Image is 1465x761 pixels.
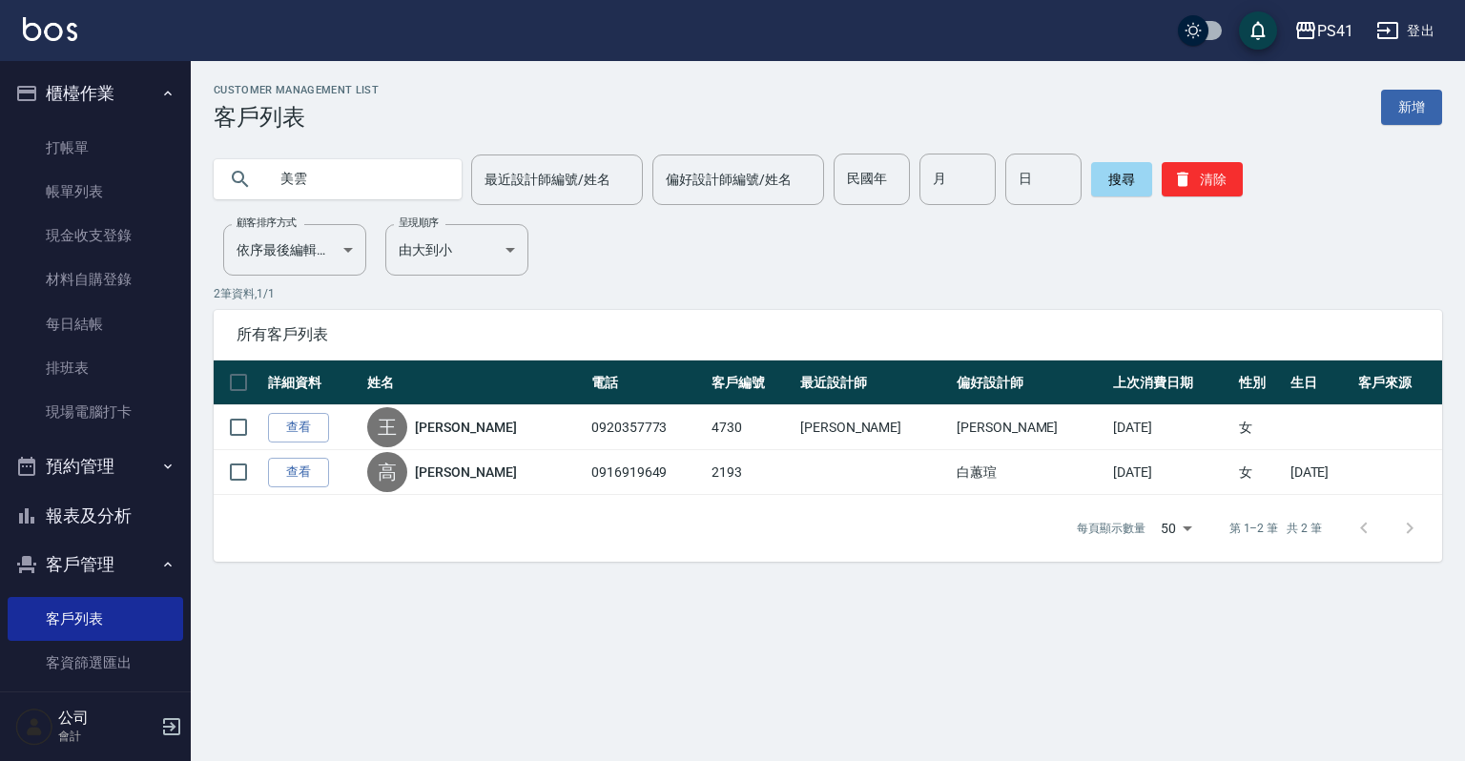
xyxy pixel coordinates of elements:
[1108,450,1234,495] td: [DATE]
[8,540,183,589] button: 客戶管理
[8,685,183,729] a: 卡券管理
[415,463,516,482] a: [PERSON_NAME]
[1234,405,1285,450] td: 女
[1153,503,1199,554] div: 50
[1162,162,1243,196] button: 清除
[1234,360,1285,405] th: 性別
[8,641,183,685] a: 客資篩選匯出
[15,708,53,746] img: Person
[214,84,379,96] h2: Customer Management List
[8,69,183,118] button: 櫃檯作業
[263,360,362,405] th: 詳細資料
[214,104,379,131] h3: 客戶列表
[1286,450,1353,495] td: [DATE]
[8,390,183,434] a: 現場電腦打卡
[8,597,183,641] a: 客戶列表
[1108,360,1234,405] th: 上次消費日期
[1287,11,1361,51] button: PS41
[223,224,366,276] div: 依序最後編輯時間
[952,360,1108,405] th: 偏好設計師
[587,450,707,495] td: 0916919649
[8,442,183,491] button: 預約管理
[8,126,183,170] a: 打帳單
[1229,520,1322,537] p: 第 1–2 筆 共 2 筆
[1353,360,1442,405] th: 客戶來源
[707,450,795,495] td: 2193
[8,214,183,257] a: 現金收支登錄
[1381,90,1442,125] a: 新增
[795,405,952,450] td: [PERSON_NAME]
[707,360,795,405] th: 客戶編號
[399,216,439,230] label: 呈現順序
[707,405,795,450] td: 4730
[268,413,329,442] a: 查看
[367,407,407,447] div: 王
[8,257,183,301] a: 材料自購登錄
[214,285,1442,302] p: 2 筆資料, 1 / 1
[1077,520,1145,537] p: 每頁顯示數量
[58,728,155,745] p: 會計
[8,170,183,214] a: 帳單列表
[268,458,329,487] a: 查看
[587,360,707,405] th: 電話
[1239,11,1277,50] button: save
[8,491,183,541] button: 報表及分析
[8,302,183,346] a: 每日結帳
[1108,405,1234,450] td: [DATE]
[267,154,446,205] input: 搜尋關鍵字
[237,325,1419,344] span: 所有客戶列表
[1091,162,1152,196] button: 搜尋
[1369,13,1442,49] button: 登出
[1234,450,1285,495] td: 女
[415,418,516,437] a: [PERSON_NAME]
[362,360,587,405] th: 姓名
[952,450,1108,495] td: 白蕙瑄
[952,405,1108,450] td: [PERSON_NAME]
[587,405,707,450] td: 0920357773
[8,346,183,390] a: 排班表
[385,224,528,276] div: 由大到小
[1286,360,1353,405] th: 生日
[23,17,77,41] img: Logo
[1317,19,1353,43] div: PS41
[58,709,155,728] h5: 公司
[795,360,952,405] th: 最近設計師
[367,452,407,492] div: 高
[237,216,297,230] label: 顧客排序方式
